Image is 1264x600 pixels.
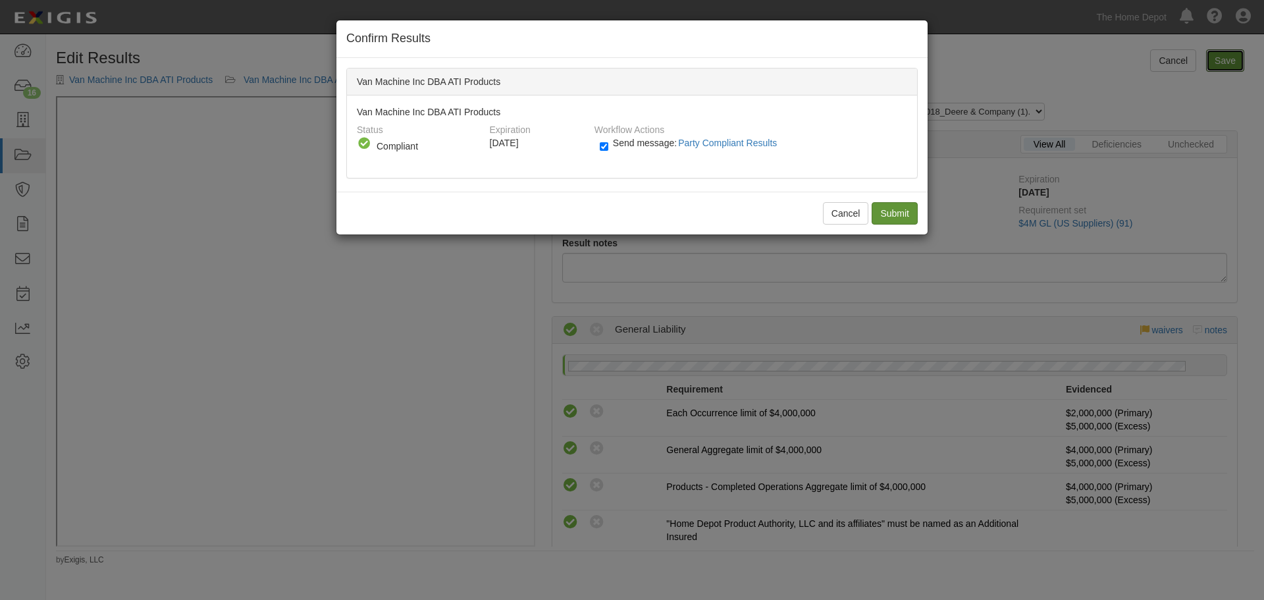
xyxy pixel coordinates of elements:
label: Workflow Actions [594,119,664,136]
button: Cancel [823,202,869,225]
span: Party Compliant Results [678,138,777,148]
div: Van Machine Inc DBA ATI Products [347,68,917,95]
div: [DATE] [490,136,585,150]
i: Compliant [357,136,371,151]
button: Send message: [677,134,782,151]
input: Send message:Party Compliant Results [600,139,608,154]
label: Expiration [490,119,531,136]
label: Status [357,119,383,136]
div: Van Machine Inc DBA ATI Products [347,95,917,178]
input: Submit [872,202,918,225]
h4: Confirm Results [346,30,918,47]
div: Compliant [377,140,475,153]
span: Send message: [613,138,782,148]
